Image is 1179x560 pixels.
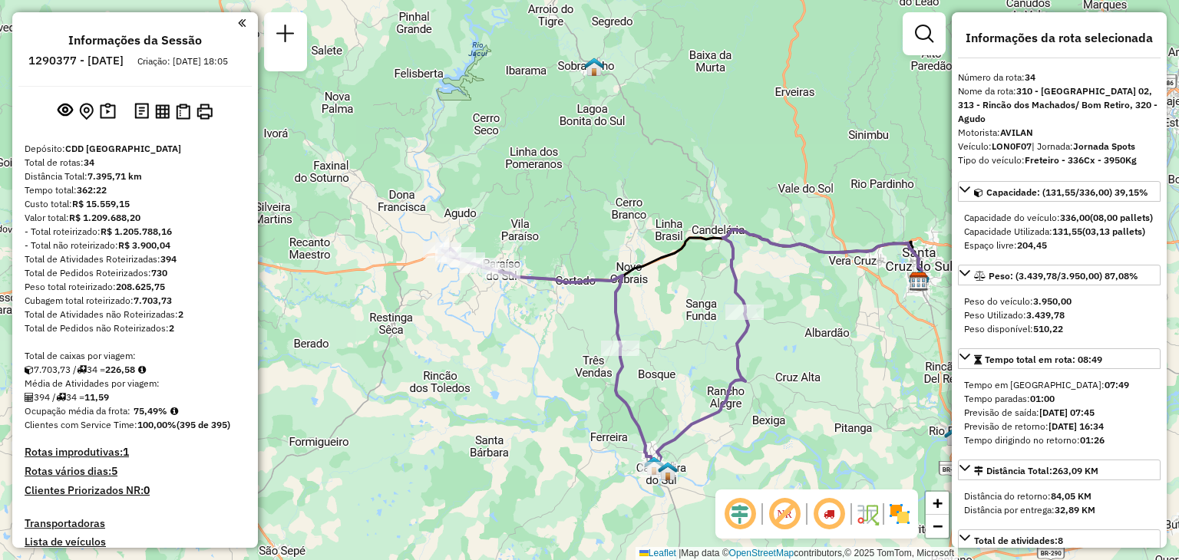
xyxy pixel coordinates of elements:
strong: 32,89 KM [1055,504,1095,516]
span: Ocupação média da frota: [25,405,130,417]
h4: Informações da Sessão [68,33,202,48]
div: Tempo total: [25,183,246,197]
span: | [679,548,681,558]
strong: 01:26 [1080,434,1105,446]
strong: Jornada Spots [1073,140,1135,152]
strong: 34 [1025,71,1035,83]
strong: CDD [GEOGRAPHIC_DATA] [65,143,181,154]
div: Tipo do veículo: [958,153,1161,167]
div: Distância Total: [25,170,246,183]
div: Tempo dirigindo no retorno: [964,433,1154,447]
button: Painel de Sugestão [97,100,119,124]
div: 394 / 34 = [25,390,246,404]
a: Tempo total em rota: 08:49 [958,348,1161,369]
strong: Freteiro - 336Cx - 3950Kg [1025,154,1137,166]
img: Santa Cruz FAD [910,269,930,289]
div: Total de rotas: [25,156,246,170]
a: Nova sessão e pesquisa [270,18,301,53]
strong: R$ 15.559,15 [72,198,130,209]
h4: Informações da rota selecionada [958,31,1161,45]
a: Leaflet [639,548,676,558]
strong: 336,00 [1060,212,1090,223]
strong: AVILAN [1000,127,1033,138]
div: Cubagem total roteirizado: [25,294,246,308]
a: OpenStreetMap [729,548,794,558]
span: Exibir NR [766,496,803,532]
div: Previsão de retorno: [964,420,1154,433]
img: UDC Cachueira do Sul - ZUMPY [644,456,664,476]
span: 263,09 KM [1052,465,1098,476]
strong: R$ 1.209.688,20 [69,212,140,223]
strong: 7.703,73 [134,295,172,306]
h6: 1290377 - [DATE] [28,54,124,68]
span: Capacidade: (131,55/336,00) 39,15% [986,186,1148,198]
i: Meta Caixas/viagem: 219,00 Diferença: 7,58 [138,365,146,374]
h4: Transportadoras [25,517,246,530]
div: Capacidade do veículo: [964,211,1154,225]
div: Capacidade Utilizada: [964,225,1154,239]
button: Exibir sessão original [54,99,76,124]
h4: Lista de veículos [25,535,246,548]
div: Motorista: [958,126,1161,140]
div: Tempo em [GEOGRAPHIC_DATA]: [964,378,1154,392]
button: Centralizar mapa no depósito ou ponto de apoio [76,100,97,124]
div: Total de Atividades Roteirizadas: [25,252,246,266]
strong: 75,49% [134,405,167,417]
div: Distância Total:263,09 KM [958,483,1161,523]
div: Total de Pedidos não Roteirizados: [25,321,246,335]
strong: R$ 1.205.788,16 [101,226,172,237]
strong: 07:49 [1105,379,1129,390]
div: Tempo total em rota: 08:49 [958,372,1161,453]
div: Capacidade: (131,55/336,00) 39,15% [958,205,1161,259]
span: Clientes com Service Time: [25,419,137,430]
div: Map data © contributors,© 2025 TomTom, Microsoft [636,547,958,560]
a: Zoom out [926,515,949,538]
h4: Rotas improdutivas: [25,446,246,459]
div: Depósito: [25,142,246,156]
span: Peso: (3.439,78/3.950,00) 87,08% [989,270,1138,282]
span: Ocultar deslocamento [722,496,758,532]
strong: [DATE] 07:45 [1039,407,1095,418]
div: Criação: [DATE] 18:05 [131,54,234,68]
strong: 204,45 [1017,239,1047,251]
strong: 8 [1058,535,1063,546]
a: Clique aqui para minimizar o painel [238,14,246,31]
div: Nome da rota: [958,84,1161,126]
span: − [933,516,943,535]
div: Peso: (3.439,78/3.950,00) 87,08% [958,288,1161,342]
a: Capacidade: (131,55/336,00) 39,15% [958,181,1161,202]
strong: 394 [160,253,177,265]
div: Peso disponível: [964,322,1154,336]
strong: 01:00 [1030,393,1055,404]
button: Logs desbloquear sessão [131,100,152,124]
strong: (395 de 395) [177,419,230,430]
button: Visualizar relatório de Roteirização [152,100,173,121]
span: Exibir sequencia da rota [811,496,847,532]
strong: 3.439,78 [1026,309,1065,321]
div: Peso Utilizado: [964,308,1154,322]
strong: R$ 3.900,04 [118,239,170,251]
div: Distância do retorno: [964,489,1154,503]
strong: 0 [144,483,150,497]
div: Previsão de saída: [964,406,1154,420]
strong: (08,00 pallets) [1090,212,1153,223]
strong: 11,59 [84,391,109,403]
span: Peso do veículo: [964,295,1072,307]
div: Tempo paradas: [964,392,1154,406]
strong: 310 - [GEOGRAPHIC_DATA] 02, 313 - Rincão dos Machados/ Bom Retiro, 320 - Agudo [958,85,1158,124]
span: Tempo total em rota: 08:49 [985,354,1102,365]
strong: 131,55 [1052,226,1082,237]
div: Média de Atividades por viagem: [25,377,246,390]
strong: 2 [178,308,183,320]
img: Sobradinho [584,57,604,77]
div: Distância por entrega: [964,503,1154,517]
img: Rio Pardo [944,427,964,446]
span: Total de atividades: [974,535,1063,546]
img: Fluxo de ruas [855,502,880,526]
h4: Rotas vários dias: [25,465,246,478]
i: Cubagem total roteirizado [25,365,34,374]
strong: (03,13 pallets) [1082,226,1145,237]
strong: 1 [123,445,129,459]
img: Exibir/Ocultar setores [887,502,912,526]
div: Distância Total: [974,464,1098,478]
